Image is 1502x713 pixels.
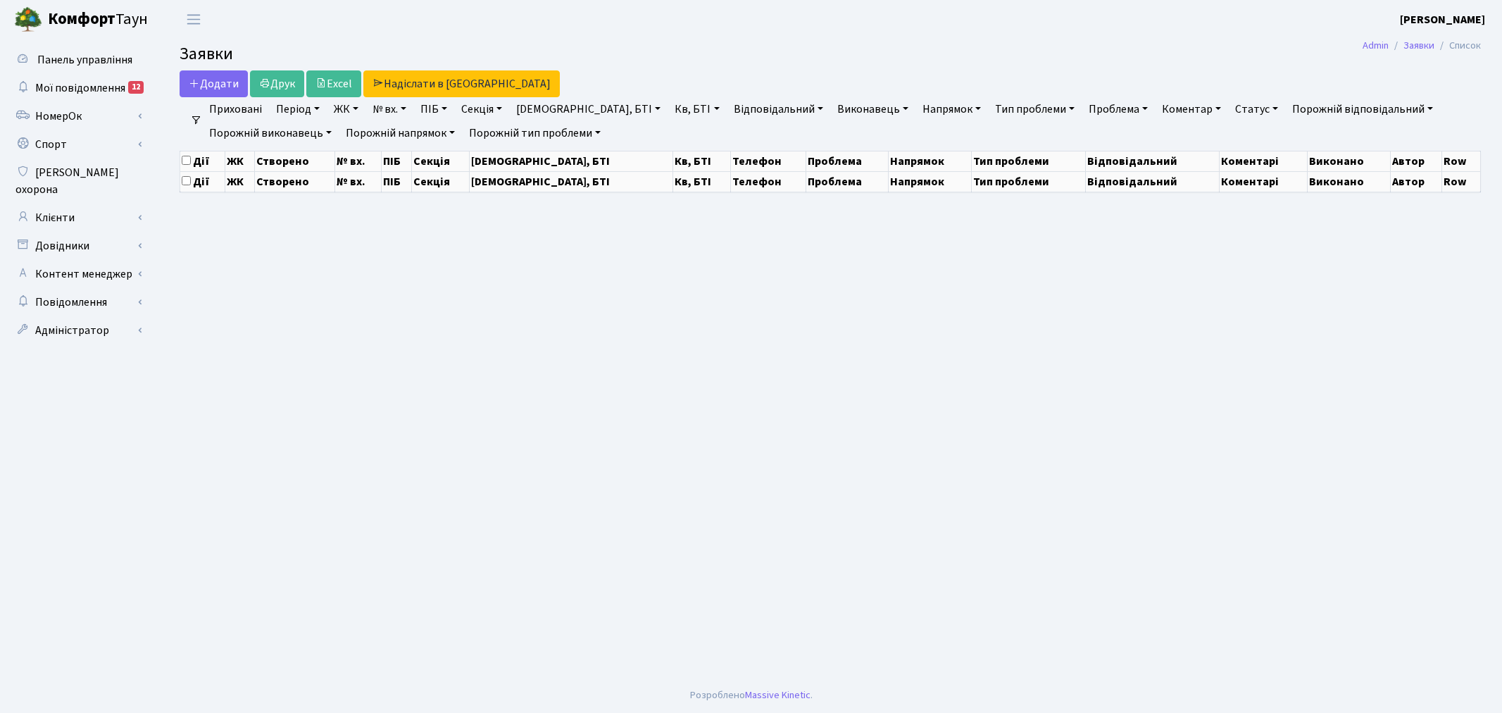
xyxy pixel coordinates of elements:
[367,97,412,121] a: № вх.
[48,8,115,30] b: Комфорт
[971,171,1085,192] th: Тип проблеми
[180,151,225,171] th: Дії
[306,70,361,97] a: Excel
[225,151,255,171] th: ЖК
[7,102,148,130] a: НомерОк
[270,97,325,121] a: Період
[14,6,42,34] img: logo.png
[1400,11,1485,28] a: [PERSON_NAME]
[728,97,829,121] a: Відповідальний
[1341,31,1502,61] nav: breadcrumb
[669,97,725,121] a: Кв, БТІ
[463,121,606,145] a: Порожній тип проблеми
[7,232,148,260] a: Довідники
[730,151,806,171] th: Телефон
[363,70,560,97] a: Надіслати в [GEOGRAPHIC_DATA]
[917,97,987,121] a: Напрямок
[1403,38,1434,53] a: Заявки
[254,151,335,171] th: Створено
[806,171,889,192] th: Проблема
[189,76,239,92] span: Додати
[469,151,672,171] th: [DEMOGRAPHIC_DATA], БТІ
[989,97,1080,121] a: Тип проблеми
[7,316,148,345] a: Адміністратор
[1307,151,1391,171] th: Виконано
[37,52,132,68] span: Панель управління
[1307,171,1391,192] th: Виконано
[204,97,268,121] a: Приховані
[35,80,125,96] span: Мої повідомлення
[1391,171,1442,192] th: Автор
[382,151,412,171] th: ПІБ
[128,81,144,94] div: 12
[673,151,731,171] th: Кв, БТІ
[7,260,148,288] a: Контент менеджер
[745,688,811,702] a: Massive Kinetic
[1391,151,1442,171] th: Автор
[511,97,666,121] a: [DEMOGRAPHIC_DATA], БТІ
[250,70,304,97] a: Друк
[7,130,148,159] a: Спорт
[7,74,148,102] a: Мої повідомлення12
[335,151,382,171] th: № вх.
[7,204,148,232] a: Клієнти
[7,46,148,74] a: Панель управління
[180,171,225,192] th: Дії
[382,171,412,192] th: ПІБ
[889,171,971,192] th: Напрямок
[204,121,337,145] a: Порожній виконавець
[254,171,335,192] th: Створено
[806,151,889,171] th: Проблема
[469,171,672,192] th: [DEMOGRAPHIC_DATA], БТІ
[180,42,233,66] span: Заявки
[456,97,508,121] a: Секція
[48,8,148,32] span: Таун
[412,171,470,192] th: Секція
[412,151,470,171] th: Секція
[1363,38,1389,53] a: Admin
[889,151,971,171] th: Напрямок
[1085,151,1219,171] th: Відповідальний
[1442,171,1481,192] th: Row
[1434,38,1481,54] li: Список
[7,288,148,316] a: Повідомлення
[1442,151,1481,171] th: Row
[328,97,364,121] a: ЖК
[971,151,1085,171] th: Тип проблеми
[335,171,382,192] th: № вх.
[225,171,255,192] th: ЖК
[7,159,148,204] a: [PERSON_NAME] охорона
[1085,171,1219,192] th: Відповідальний
[832,97,914,121] a: Виконавець
[340,121,461,145] a: Порожній напрямок
[1400,12,1485,27] b: [PERSON_NAME]
[176,8,211,31] button: Переключити навігацію
[1229,97,1284,121] a: Статус
[730,171,806,192] th: Телефон
[1156,97,1227,121] a: Коментар
[690,688,813,703] div: Розроблено .
[415,97,453,121] a: ПІБ
[673,171,731,192] th: Кв, БТІ
[1220,171,1308,192] th: Коментарі
[180,70,248,97] a: Додати
[1287,97,1439,121] a: Порожній відповідальний
[1083,97,1153,121] a: Проблема
[1220,151,1308,171] th: Коментарі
